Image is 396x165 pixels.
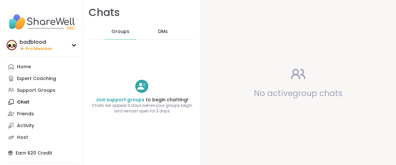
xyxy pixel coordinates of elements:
[17,64,31,70] div: Home
[5,10,78,33] img: ShareWell Nav Logo
[83,97,200,103] h4: to begin chatting!
[20,39,52,46] div: badblood
[95,96,144,103] a: Join support groups
[5,108,78,120] a: Friends
[5,131,78,143] a: Host
[158,28,168,35] span: DMs
[7,40,17,50] img: badblood
[5,73,78,84] a: Expert Coaching
[89,5,120,20] h1: Chats
[254,88,343,99] span: No active group chats
[83,103,200,114] span: Chats will appear 3 days before your groups begin and remain open for 3 days
[5,120,78,131] a: Activity
[17,123,34,129] div: Activity
[5,84,78,96] a: Support Groups
[25,46,52,52] span: Pro Member
[5,147,78,159] div: Earn $20 Credit
[5,61,78,73] a: Home
[17,134,28,141] div: Host
[17,87,55,94] div: Support Groups
[17,111,34,117] div: Friends
[17,75,56,82] div: Expert Coaching
[111,28,129,35] span: Groups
